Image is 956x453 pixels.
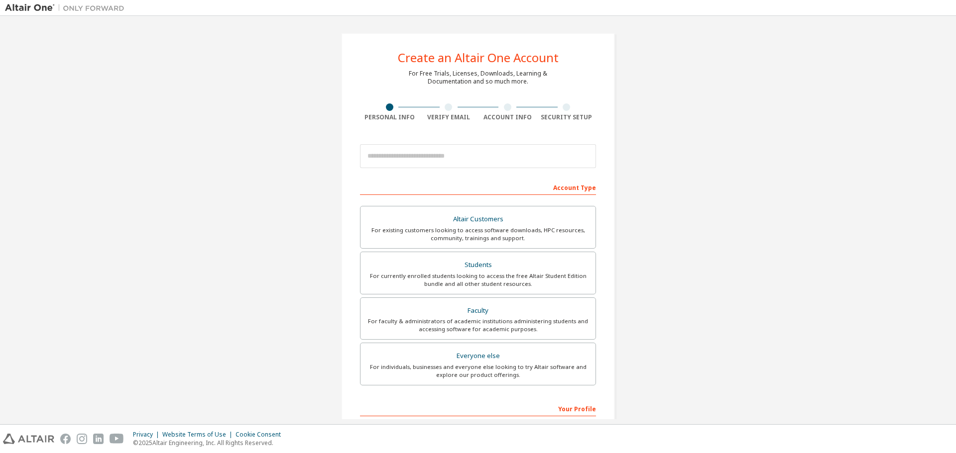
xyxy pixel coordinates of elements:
div: For currently enrolled students looking to access the free Altair Student Edition bundle and all ... [366,272,590,288]
img: altair_logo.svg [3,434,54,444]
div: For faculty & administrators of academic institutions administering students and accessing softwa... [366,317,590,333]
div: Cookie Consent [236,431,287,439]
div: Account Info [478,113,537,121]
div: For existing customers looking to access software downloads, HPC resources, community, trainings ... [366,226,590,242]
div: Privacy [133,431,162,439]
div: Faculty [366,304,590,318]
img: facebook.svg [60,434,71,444]
div: Website Terms of Use [162,431,236,439]
div: Security Setup [537,113,597,121]
img: linkedin.svg [93,434,104,444]
img: Altair One [5,3,129,13]
div: Personal Info [360,113,419,121]
img: youtube.svg [110,434,124,444]
div: Students [366,258,590,272]
div: Account Type [360,179,596,195]
div: For Free Trials, Licenses, Downloads, Learning & Documentation and so much more. [409,70,547,86]
div: Altair Customers [366,212,590,226]
div: Verify Email [419,113,478,121]
p: © 2025 Altair Engineering, Inc. All Rights Reserved. [133,439,287,447]
div: Everyone else [366,349,590,363]
div: Create an Altair One Account [398,52,559,64]
div: Your Profile [360,400,596,416]
img: instagram.svg [77,434,87,444]
div: For individuals, businesses and everyone else looking to try Altair software and explore our prod... [366,363,590,379]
